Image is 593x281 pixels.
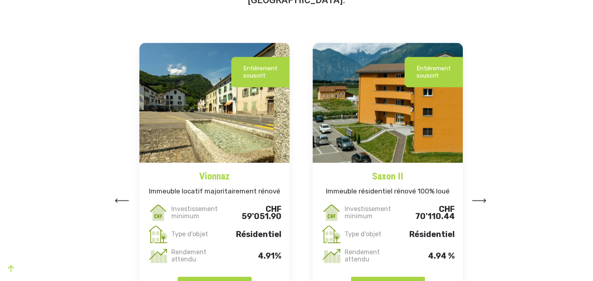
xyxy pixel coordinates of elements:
img: type [321,223,342,245]
p: Type d'objet [343,231,399,238]
img: rendement [321,245,342,267]
img: type [147,223,169,245]
h5: Immeuble résidentiel rénové 100% loué [313,183,463,202]
p: CHF 59'051.90 [226,205,282,220]
p: 4.94 % [399,252,455,259]
div: Widget de chat [553,243,593,281]
p: Entièrement souscrit [243,65,278,79]
a: Saxon II [313,163,463,183]
p: Résidentiel [226,231,282,238]
p: Rendement attendu [343,249,399,263]
iframe: Chat Widget [553,243,593,281]
p: Résidentiel [399,231,455,238]
p: Investissement minimum [343,205,399,220]
img: invest_min [147,202,169,223]
a: Vionnaz [139,163,290,183]
img: invest_min [321,202,342,223]
img: vionaaz-property [139,43,290,163]
p: Type d'objet [170,231,226,238]
p: 4.91% [226,252,282,259]
p: Entièrement souscrit [416,65,451,79]
h5: Immeuble locatif majoritairement rénové [139,183,290,202]
img: rendement [147,245,169,267]
p: CHF 70'110.44 [399,205,455,220]
p: Rendement attendu [170,249,226,263]
p: Investissement minimum [170,205,226,220]
img: arrow-left [472,198,486,203]
img: arrow-left [115,198,129,203]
